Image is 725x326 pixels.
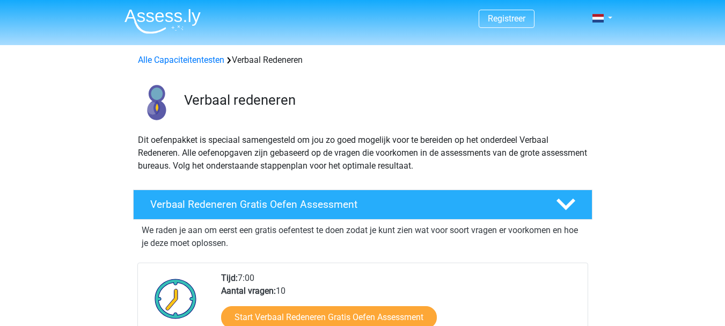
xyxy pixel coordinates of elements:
[142,224,584,250] p: We raden je aan om eerst een gratis oefentest te doen zodat je kunt zien wat voor soort vragen er...
[138,134,588,172] p: Dit oefenpakket is speciaal samengesteld om jou zo goed mogelijk voor te bereiden op het onderdee...
[184,92,584,108] h3: Verbaal redeneren
[129,190,597,220] a: Verbaal Redeneren Gratis Oefen Assessment
[221,286,276,296] b: Aantal vragen:
[150,198,539,211] h4: Verbaal Redeneren Gratis Oefen Assessment
[134,54,592,67] div: Verbaal Redeneren
[134,79,179,125] img: verbaal redeneren
[488,13,525,24] a: Registreer
[221,273,238,283] b: Tijd:
[138,55,224,65] a: Alle Capaciteitentesten
[125,9,201,34] img: Assessly
[149,272,203,325] img: Klok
